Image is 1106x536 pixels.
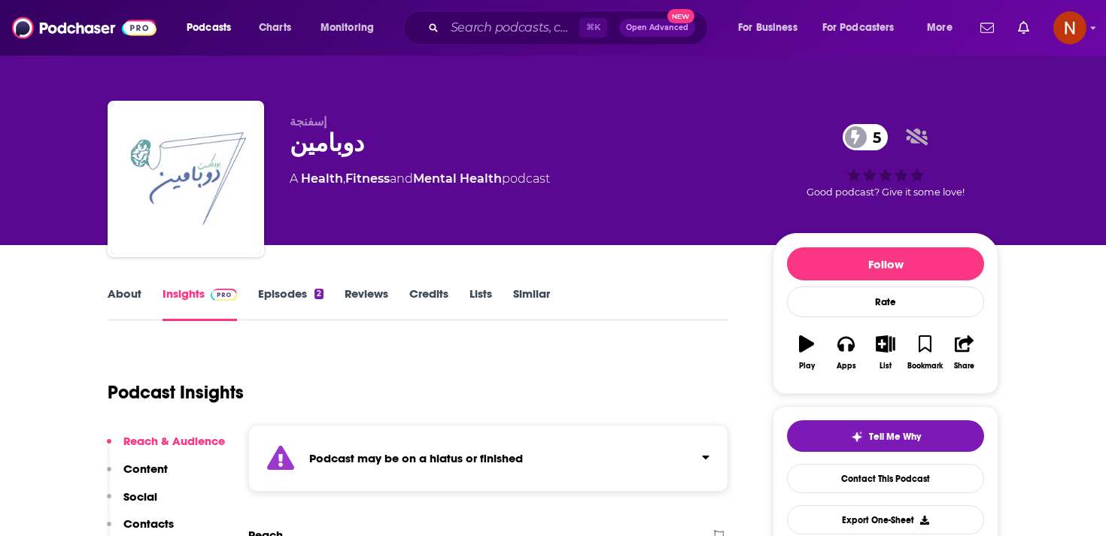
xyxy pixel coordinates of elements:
[290,114,327,129] span: إسفنجة
[974,15,1000,41] a: Show notifications dropdown
[176,16,251,40] button: open menu
[187,17,231,38] span: Podcasts
[107,462,168,489] button: Content
[111,104,261,254] img: دوبامين
[12,14,156,42] img: Podchaser - Follow, Share and Rate Podcasts
[945,326,984,380] button: Share
[916,16,971,40] button: open menu
[123,462,168,476] p: Content
[858,124,889,150] span: 5
[513,286,550,321] a: Similar
[905,326,944,380] button: Bookmark
[787,326,826,380] button: Play
[579,18,607,38] span: ⌘ K
[290,170,550,188] div: A podcast
[123,489,157,504] p: Social
[954,362,974,371] div: Share
[826,326,865,380] button: Apps
[413,171,502,186] a: Mental Health
[248,425,728,492] section: Click to expand status details
[907,362,943,371] div: Bookmark
[314,289,324,299] div: 2
[619,19,695,37] button: Open AdvancedNew
[626,24,688,32] span: Open Advanced
[345,171,390,186] a: Fitness
[843,124,889,150] a: 5
[813,16,916,40] button: open menu
[799,362,815,371] div: Play
[880,362,892,371] div: List
[445,16,579,40] input: Search podcasts, credits, & more...
[345,286,388,321] a: Reviews
[108,286,141,321] a: About
[1053,11,1086,44] button: Show profile menu
[249,16,300,40] a: Charts
[310,16,393,40] button: open menu
[418,11,722,45] div: Search podcasts, credits, & more...
[837,362,856,371] div: Apps
[301,171,343,186] a: Health
[866,326,905,380] button: List
[343,171,345,186] span: ,
[107,489,157,517] button: Social
[822,17,895,38] span: For Podcasters
[321,17,374,38] span: Monitoring
[787,464,984,493] a: Contact This Podcast
[787,505,984,534] button: Export One-Sheet
[773,114,998,207] div: 5Good podcast? Give it some love!
[123,516,174,531] p: Contacts
[259,17,291,38] span: Charts
[869,431,921,443] span: Tell Me Why
[807,186,965,198] span: Good podcast? Give it some love!
[108,381,244,404] h1: Podcast Insights
[163,286,237,321] a: InsightsPodchaser Pro
[667,9,694,23] span: New
[728,16,816,40] button: open menu
[1053,11,1086,44] span: Logged in as AdelNBM
[787,420,984,452] button: tell me why sparkleTell Me Why
[390,171,413,186] span: and
[787,286,984,317] div: Rate
[469,286,492,321] a: Lists
[211,289,237,301] img: Podchaser Pro
[309,451,523,465] strong: Podcast may be on a hiatus or finished
[738,17,798,38] span: For Business
[107,434,225,462] button: Reach & Audience
[787,247,984,280] button: Follow
[1053,11,1086,44] img: User Profile
[123,434,225,448] p: Reach & Audience
[1012,15,1035,41] a: Show notifications dropdown
[258,286,324,321] a: Episodes2
[851,431,863,443] img: tell me why sparkle
[409,286,448,321] a: Credits
[927,17,953,38] span: More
